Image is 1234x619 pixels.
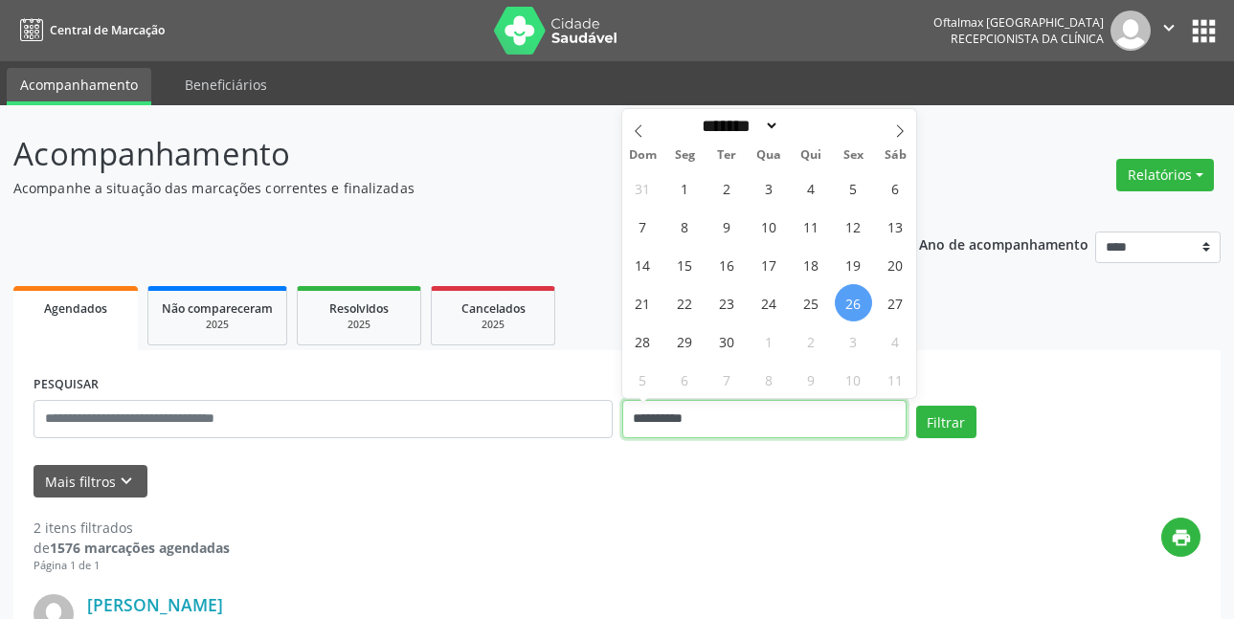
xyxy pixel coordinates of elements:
span: Outubro 9, 2025 [793,361,830,398]
button: apps [1187,14,1221,48]
span: Central de Marcação [50,22,165,38]
span: Qua [748,149,790,162]
i:  [1158,17,1179,38]
span: Seg [663,149,706,162]
span: Setembro 29, 2025 [666,322,704,360]
span: Setembro 1, 2025 [666,169,704,207]
a: [PERSON_NAME] [87,594,223,615]
div: Página 1 de 1 [34,558,230,574]
span: Setembro 19, 2025 [835,246,872,283]
div: 2025 [311,318,407,332]
span: Setembro 21, 2025 [624,284,662,321]
span: Outubro 7, 2025 [708,361,746,398]
span: Agosto 31, 2025 [624,169,662,207]
span: Sex [832,149,874,162]
span: Setembro 22, 2025 [666,284,704,321]
span: Setembro 17, 2025 [751,246,788,283]
a: Acompanhamento [7,68,151,105]
span: Outubro 1, 2025 [751,322,788,360]
span: Setembro 28, 2025 [624,322,662,360]
span: Agendados [44,300,107,317]
span: Setembro 3, 2025 [751,169,788,207]
span: Outubro 4, 2025 [877,322,914,360]
p: Ano de acompanhamento [919,232,1088,255]
span: Setembro 2, 2025 [708,169,746,207]
span: Qui [790,149,832,162]
span: Setembro 25, 2025 [793,284,830,321]
span: Setembro 16, 2025 [708,246,746,283]
span: Outubro 3, 2025 [835,322,872,360]
span: Setembro 4, 2025 [793,169,830,207]
strong: 1576 marcações agendadas [50,539,230,557]
input: Year [779,116,842,136]
span: Setembro 12, 2025 [835,208,872,245]
a: Beneficiários [171,68,280,101]
button:  [1151,11,1187,51]
button: print [1161,518,1200,557]
button: Filtrar [916,406,976,438]
span: Setembro 8, 2025 [666,208,704,245]
span: Setembro 9, 2025 [708,208,746,245]
span: Setembro 10, 2025 [751,208,788,245]
span: Setembro 13, 2025 [877,208,914,245]
span: Resolvidos [329,300,389,317]
span: Setembro 7, 2025 [624,208,662,245]
div: 2025 [445,318,541,332]
span: Não compareceram [162,300,273,317]
span: Outubro 6, 2025 [666,361,704,398]
span: Outubro 2, 2025 [793,322,830,360]
img: img [1111,11,1151,51]
p: Acompanhe a situação das marcações correntes e finalizadas [13,178,859,198]
span: Outubro 8, 2025 [751,361,788,398]
div: 2 itens filtrados [34,518,230,538]
button: Mais filtroskeyboard_arrow_down [34,465,147,498]
select: Month [696,116,780,136]
span: Cancelados [461,300,526,317]
span: Setembro 27, 2025 [877,284,914,321]
a: Central de Marcação [13,14,165,46]
div: 2025 [162,318,273,332]
span: Outubro 5, 2025 [624,361,662,398]
button: Relatórios [1116,159,1214,191]
span: Outubro 10, 2025 [835,361,872,398]
span: Ter [706,149,748,162]
span: Setembro 20, 2025 [877,246,914,283]
i: print [1171,527,1192,548]
span: Setembro 26, 2025 [835,284,872,321]
div: Oftalmax [GEOGRAPHIC_DATA] [933,14,1104,31]
span: Setembro 18, 2025 [793,246,830,283]
label: PESQUISAR [34,370,99,400]
span: Sáb [874,149,916,162]
span: Setembro 14, 2025 [624,246,662,283]
span: Setembro 15, 2025 [666,246,704,283]
span: Outubro 11, 2025 [877,361,914,398]
span: Setembro 5, 2025 [835,169,872,207]
span: Dom [622,149,664,162]
span: Setembro 30, 2025 [708,322,746,360]
span: Recepcionista da clínica [951,31,1104,47]
p: Acompanhamento [13,130,859,178]
span: Setembro 24, 2025 [751,284,788,321]
span: Setembro 23, 2025 [708,284,746,321]
span: Setembro 11, 2025 [793,208,830,245]
span: Setembro 6, 2025 [877,169,914,207]
div: de [34,538,230,558]
i: keyboard_arrow_down [116,471,137,492]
